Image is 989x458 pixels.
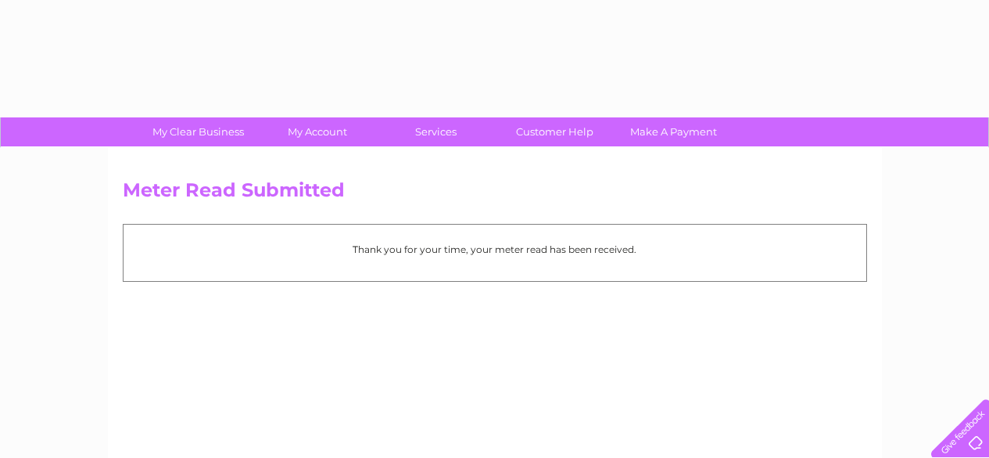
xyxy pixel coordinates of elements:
[253,117,382,146] a: My Account
[131,242,858,257] p: Thank you for your time, your meter read has been received.
[134,117,263,146] a: My Clear Business
[371,117,500,146] a: Services
[490,117,619,146] a: Customer Help
[123,179,867,209] h2: Meter Read Submitted
[609,117,738,146] a: Make A Payment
